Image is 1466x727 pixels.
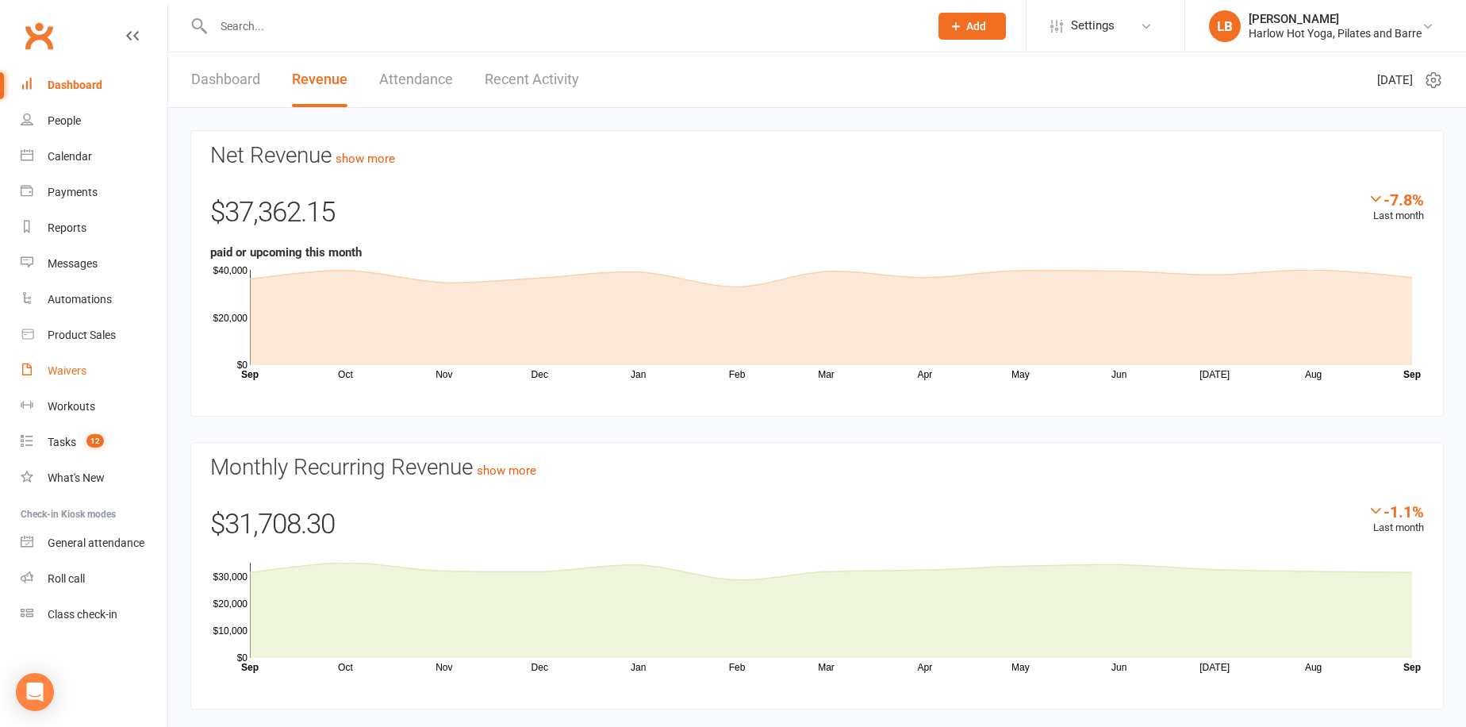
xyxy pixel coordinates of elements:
h3: Net Revenue [210,144,1424,168]
a: Product Sales [21,317,167,353]
a: Attendance [379,52,453,107]
div: Harlow Hot Yoga, Pilates and Barre [1249,26,1422,40]
a: Waivers [21,353,167,389]
div: $37,362.15 [210,190,1424,243]
a: Workouts [21,389,167,425]
a: show more [477,464,536,478]
div: Tasks [48,436,76,448]
a: General attendance kiosk mode [21,525,167,561]
span: 12 [86,434,104,448]
a: Reports [21,210,167,246]
a: Roll call [21,561,167,597]
div: General attendance [48,537,144,549]
button: Add [938,13,1006,40]
a: People [21,103,167,139]
a: Recent Activity [485,52,579,107]
input: Search... [209,15,918,37]
span: Settings [1071,8,1115,44]
div: Open Intercom Messenger [16,673,54,711]
div: Automations [48,293,112,306]
div: [PERSON_NAME] [1249,12,1422,26]
div: Dashboard [48,79,102,91]
div: Product Sales [48,329,116,341]
div: Workouts [48,400,95,413]
div: Class check-in [48,608,117,621]
a: Class kiosk mode [21,597,167,633]
div: Last month [1368,190,1424,225]
a: Revenue [292,52,347,107]
a: Automations [21,282,167,317]
div: Last month [1368,502,1424,537]
div: Roll call [48,572,85,585]
h3: Monthly Recurring Revenue [210,456,1424,480]
div: Reports [48,221,86,234]
div: People [48,114,81,127]
div: -7.8% [1368,190,1424,208]
div: Waivers [48,364,86,377]
a: Messages [21,246,167,282]
a: Calendar [21,139,167,175]
div: Payments [48,186,98,198]
div: What's New [48,471,105,484]
a: Clubworx [19,16,59,56]
a: Tasks 12 [21,425,167,460]
strong: paid or upcoming this month [210,245,362,260]
a: Payments [21,175,167,210]
div: $31,708.30 [210,502,1424,555]
a: What's New [21,460,167,496]
div: -1.1% [1368,502,1424,520]
span: [DATE] [1377,71,1413,90]
div: Calendar [48,150,92,163]
span: Add [966,20,986,33]
a: Dashboard [191,52,260,107]
a: show more [336,152,395,166]
div: LB [1209,10,1241,42]
div: Messages [48,257,98,270]
a: Dashboard [21,67,167,103]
